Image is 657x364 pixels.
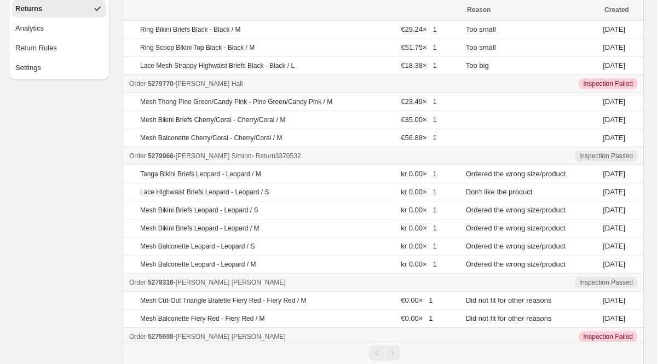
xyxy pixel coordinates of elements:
span: kr 0.00 × 1 [401,170,436,178]
p: Ring Scoop Bikini Top Black - Black / M [140,43,255,52]
span: 5279966 [148,152,174,160]
p: Mesh Cut-Out Triangle Bralette Fiery Red - Fiery Red / M [140,296,306,305]
td: Too big [463,57,600,75]
span: €51.75 × 1 [401,43,436,51]
div: Return Rules [15,43,57,54]
span: kr 0.00 × 1 [401,188,436,196]
td: Did not fit for other reasons [463,310,600,328]
p: Mesh Bikini Briefs Leopard - Leopard / M [140,224,259,233]
span: [PERSON_NAME] Simion [176,152,252,160]
p: Lace Mesh Strappy Highwaist Briefs Black - Black / L [140,61,295,70]
span: Order [129,80,146,88]
div: - [129,331,459,342]
div: - [129,78,459,89]
p: Ring Bikini Briefs Black - Black / M [140,25,240,34]
span: €35.00 × 1 [401,115,436,124]
td: Ordered the wrong size/product [463,165,600,183]
span: €23.49 × 1 [401,97,436,106]
div: - [129,277,459,288]
p: Tanga Bikini Briefs Leopard - Leopard / M [140,170,261,178]
time: Friday, August 8, 2025 at 9:46:18 AM [603,224,625,232]
span: Order [129,152,146,160]
span: €18.38 × 1 [401,61,436,70]
td: Ordered the wrong size/product [463,219,600,238]
span: [PERSON_NAME] [PERSON_NAME] [176,333,286,340]
td: Too small [463,21,600,39]
time: Saturday, August 16, 2025 at 9:43:32 PM [603,25,625,33]
time: Friday, August 8, 2025 at 9:46:18 AM [603,242,625,250]
time: Friday, August 8, 2025 at 9:46:18 AM [603,260,625,268]
span: Inspection Passed [579,278,633,287]
div: Analytics [15,23,44,34]
p: Mesh Bikini Briefs Leopard - Leopard / S [140,206,258,215]
time: Friday, August 8, 2025 at 9:46:18 AM [603,188,625,196]
p: Mesh Bikini Briefs Cherry/Coral - Cherry/Coral / M [140,115,285,124]
span: kr 0.00 × 1 [401,260,436,268]
span: 5278316 [148,279,174,286]
p: Mesh Balconette Cherry/Coral - Cherry/Coral / M [140,134,282,142]
span: [PERSON_NAME] [PERSON_NAME] [176,279,286,286]
p: Mesh Balconette Leopard - Leopard / S [140,242,255,251]
nav: Pagination [123,342,644,364]
span: kr 0.00 × 1 [401,242,436,250]
time: Saturday, August 16, 2025 at 9:43:32 PM [603,43,625,51]
time: Saturday, August 16, 2025 at 9:43:32 PM [603,61,625,70]
div: Settings [15,62,41,73]
span: Created [604,6,629,14]
time: Friday, August 1, 2025 at 2:22:02 PM [603,314,625,322]
div: Returns [15,3,42,14]
span: - Return 3370532 [251,152,301,160]
td: Ordered the wrong size/product [463,256,600,274]
time: Friday, August 15, 2025 at 2:03:32 PM [603,97,625,106]
span: Reason [467,6,491,14]
time: Friday, August 8, 2025 at 9:46:18 AM [603,170,625,178]
span: Inspection Failed [583,79,633,88]
p: Mesh Thong Pine Green/Candy Pink - Pine Green/Candy Pink / M [140,97,332,106]
span: €56.88 × 1 [401,134,436,142]
time: Friday, August 1, 2025 at 2:22:02 PM [603,296,625,304]
time: Friday, August 8, 2025 at 9:46:18 AM [603,206,625,214]
time: Friday, August 15, 2025 at 2:03:32 PM [603,115,625,124]
span: [PERSON_NAME] Hall [176,80,243,88]
button: Settings [12,59,106,77]
button: Return Rules [12,39,106,57]
span: kr 0.00 × 1 [401,224,436,232]
p: Mesh Balconette Leopard - Leopard / M [140,260,256,269]
time: Friday, August 15, 2025 at 2:03:32 PM [603,134,625,142]
p: Mesh Balconette Fiery Red - Fiery Red / M [140,314,264,323]
span: €29.24 × 1 [401,25,436,33]
div: - [129,151,459,161]
span: Order [129,333,146,340]
td: Ordered the wrong size/product [463,201,600,219]
span: Order [129,279,146,286]
span: €0.00 × 1 [401,314,433,322]
span: 5275698 [148,333,174,340]
span: Inspection Passed [579,152,633,160]
span: €0.00 × 1 [401,296,433,304]
td: Ordered the wrong size/product [463,238,600,256]
span: 5279770 [148,80,174,88]
td: Too small [463,39,600,57]
span: Inspection Failed [583,332,633,341]
p: Lace Highwaist Briefs Leopard - Leopard / S [140,188,269,197]
td: Don't like the product [463,183,600,201]
span: kr 0.00 × 1 [401,206,436,214]
button: Analytics [12,20,106,37]
td: Did not fit for other reasons [463,292,600,310]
